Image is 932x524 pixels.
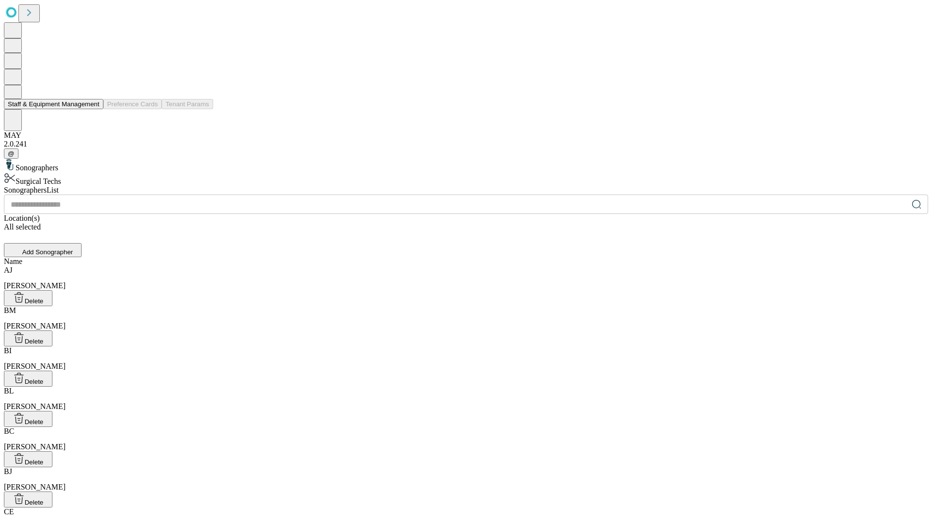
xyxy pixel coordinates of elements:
[25,338,44,345] span: Delete
[4,159,928,172] div: Sonographers
[4,427,928,451] div: [PERSON_NAME]
[25,458,44,466] span: Delete
[4,214,40,222] span: Location(s)
[4,491,52,508] button: Delete
[4,172,928,186] div: Surgical Techs
[25,418,44,426] span: Delete
[4,330,52,346] button: Delete
[162,99,213,109] button: Tenant Params
[25,378,44,385] span: Delete
[4,346,928,371] div: [PERSON_NAME]
[25,297,44,305] span: Delete
[4,387,14,395] span: BL
[4,387,928,411] div: [PERSON_NAME]
[4,290,52,306] button: Delete
[4,243,82,257] button: Add Sonographer
[103,99,162,109] button: Preference Cards
[4,186,928,195] div: Sonographers List
[4,257,928,266] div: Name
[4,266,13,274] span: AJ
[4,508,14,516] span: CE
[4,131,928,140] div: MAY
[4,371,52,387] button: Delete
[4,148,18,159] button: @
[4,467,928,491] div: [PERSON_NAME]
[4,411,52,427] button: Delete
[4,451,52,467] button: Delete
[8,150,15,157] span: @
[4,306,16,314] span: BM
[4,306,928,330] div: [PERSON_NAME]
[4,140,928,148] div: 2.0.241
[4,266,928,290] div: [PERSON_NAME]
[25,499,44,506] span: Delete
[4,467,12,475] span: BJ
[4,346,12,355] span: BI
[4,99,103,109] button: Staff & Equipment Management
[4,223,928,231] div: All selected
[4,427,14,435] span: BC
[22,248,73,256] span: Add Sonographer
